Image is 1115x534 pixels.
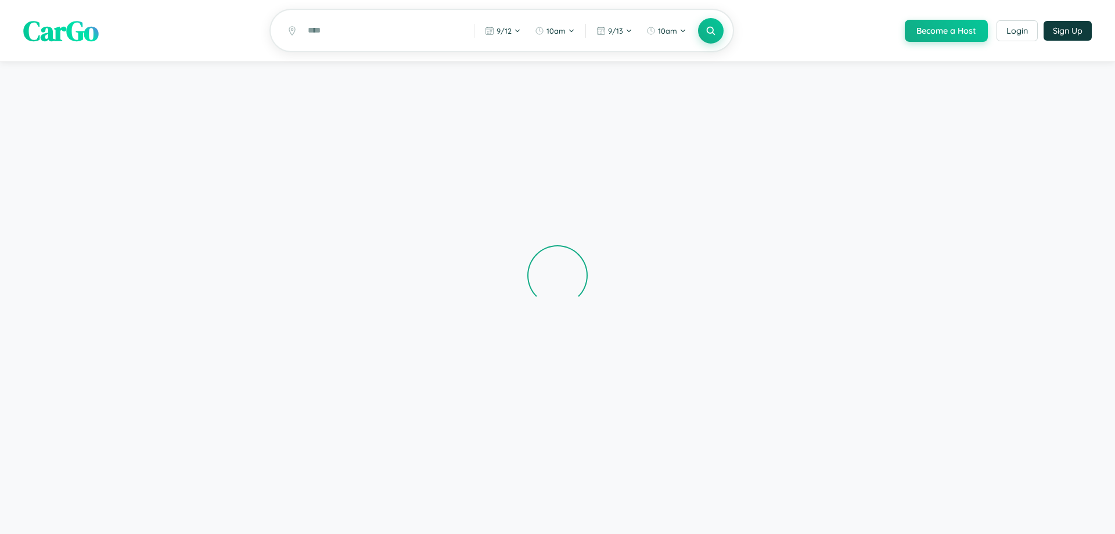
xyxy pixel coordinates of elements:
[608,26,623,35] span: 9 / 13
[479,21,527,40] button: 9/12
[591,21,638,40] button: 9/13
[641,21,692,40] button: 10am
[997,20,1038,41] button: Login
[658,26,677,35] span: 10am
[529,21,581,40] button: 10am
[23,12,99,50] span: CarGo
[1044,21,1092,41] button: Sign Up
[546,26,566,35] span: 10am
[905,20,988,42] button: Become a Host
[497,26,512,35] span: 9 / 12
